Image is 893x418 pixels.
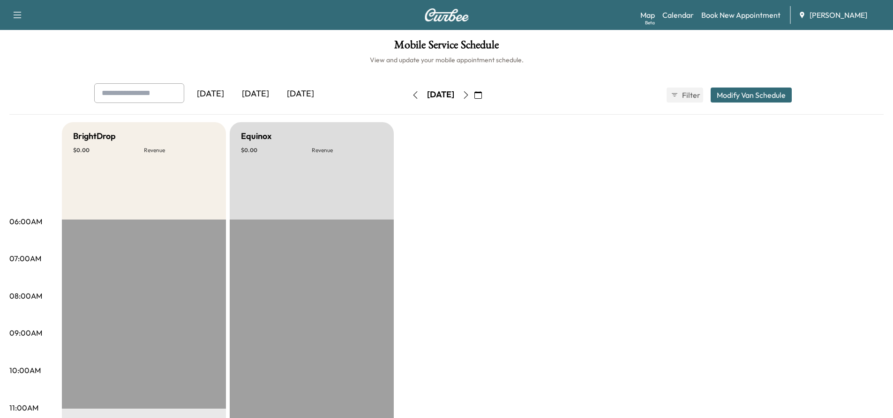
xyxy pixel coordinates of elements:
p: 07:00AM [9,253,41,264]
a: Book New Appointment [701,9,780,21]
h5: BrightDrop [73,130,116,143]
p: $ 0.00 [241,147,312,154]
div: [DATE] [233,83,278,105]
p: 08:00AM [9,290,42,301]
p: Revenue [312,147,383,154]
h1: Mobile Service Schedule [9,39,884,55]
a: MapBeta [640,9,655,21]
div: [DATE] [427,89,454,101]
button: Modify Van Schedule [711,88,792,103]
span: [PERSON_NAME] [810,9,867,21]
button: Filter [667,88,703,103]
p: Revenue [144,147,215,154]
a: Calendar [662,9,694,21]
h5: Equinox [241,130,271,143]
p: 10:00AM [9,365,41,376]
p: $ 0.00 [73,147,144,154]
h6: View and update your mobile appointment schedule. [9,55,884,65]
div: Beta [645,19,655,26]
p: 09:00AM [9,327,42,338]
span: Filter [682,89,699,101]
div: [DATE] [278,83,323,105]
p: 06:00AM [9,216,42,227]
div: [DATE] [188,83,233,105]
p: 11:00AM [9,402,38,413]
img: Curbee Logo [424,8,469,22]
